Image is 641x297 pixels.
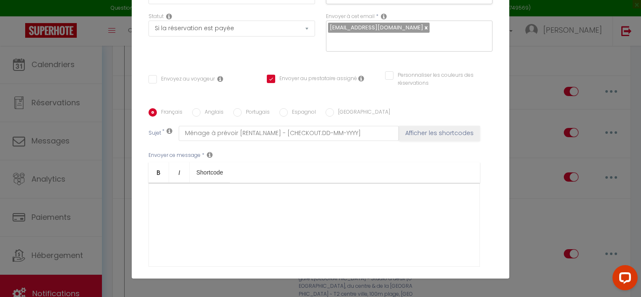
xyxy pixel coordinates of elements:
[149,13,164,21] label: Statut
[334,108,390,117] label: [GEOGRAPHIC_DATA]
[149,151,201,159] label: Envoyer ce message
[190,162,230,182] a: Shortcode
[149,129,161,138] label: Sujet
[358,75,364,82] i: Envoyer au prestataire si il est assigné
[166,13,172,20] i: Booking status
[157,192,471,202] p: ​
[201,108,224,117] label: Anglais
[157,108,182,117] label: Français
[606,262,641,297] iframe: LiveChat chat widget
[242,108,270,117] label: Portugais
[288,108,316,117] label: Espagnol
[330,23,423,31] span: [EMAIL_ADDRESS][DOMAIN_NAME]
[217,76,223,82] i: Envoyer au voyageur
[167,128,172,134] i: Subject
[169,162,190,182] a: Italic
[207,151,213,158] i: Message
[326,13,375,21] label: Envoyer à cet email
[149,162,169,182] a: Bold
[399,126,480,141] button: Afficher les shortcodes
